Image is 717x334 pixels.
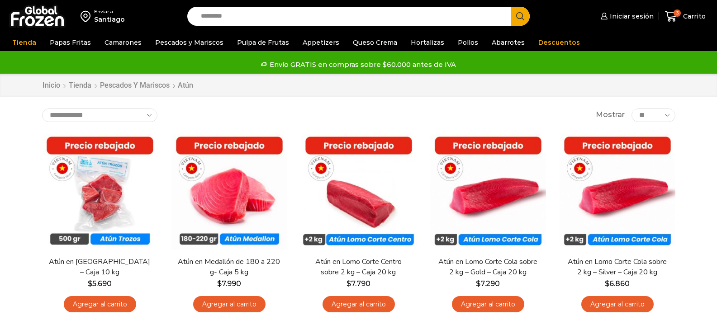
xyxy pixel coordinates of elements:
[453,34,483,51] a: Pollos
[476,279,500,288] bdi: 7.290
[663,6,708,27] a: 3 Carrito
[88,279,112,288] bdi: 5.690
[42,108,157,122] select: Pedido de la tienda
[233,34,294,51] a: Pulpa de Frutas
[298,34,344,51] a: Appetizers
[452,296,524,313] a: Agregar al carrito: “Atún en Lomo Corte Cola sobre 2 kg - Gold – Caja 20 kg”
[217,279,222,288] span: $
[681,12,706,21] span: Carrito
[68,80,92,91] a: Tienda
[45,34,95,51] a: Papas Fritas
[151,34,228,51] a: Pescados y Mariscos
[534,34,584,51] a: Descuentos
[605,279,630,288] bdi: 6.860
[94,9,125,15] div: Enviar a
[100,34,146,51] a: Camarones
[406,34,449,51] a: Hortalizas
[193,296,266,313] a: Agregar al carrito: “Atún en Medallón de 180 a 220 g- Caja 5 kg”
[8,34,41,51] a: Tienda
[64,296,136,313] a: Agregar al carrito: “Atún en Trozos - Caja 10 kg”
[177,257,281,278] a: Atún en Medallón de 180 a 220 g- Caja 5 kg
[565,257,669,278] a: Atún en Lomo Corte Cola sobre 2 kg – Silver – Caja 20 kg
[476,279,480,288] span: $
[348,34,402,51] a: Queso Crema
[217,279,241,288] bdi: 7.990
[323,296,395,313] a: Agregar al carrito: “Atún en Lomo Corte Centro sobre 2 kg - Caja 20 kg”
[94,15,125,24] div: Santiago
[178,81,193,89] h1: Atún
[608,12,654,21] span: Iniciar sesión
[42,80,193,91] nav: Breadcrumb
[605,279,609,288] span: $
[81,9,94,24] img: address-field-icon.svg
[596,110,625,120] span: Mostrar
[88,279,92,288] span: $
[674,9,681,17] span: 3
[42,80,61,91] a: Inicio
[347,279,351,288] span: $
[436,257,540,278] a: Atún en Lomo Corte Cola sobre 2 kg – Gold – Caja 20 kg
[100,80,170,91] a: Pescados y Mariscos
[306,257,410,278] a: Atún en Lomo Corte Centro sobre 2 kg – Caja 20 kg
[347,279,370,288] bdi: 7.790
[598,7,654,25] a: Iniciar sesión
[581,296,654,313] a: Agregar al carrito: “Atún en Lomo Corte Cola sobre 2 kg - Silver - Caja 20 kg”
[487,34,529,51] a: Abarrotes
[511,7,530,26] button: Search button
[47,257,152,278] a: Atún en [GEOGRAPHIC_DATA] – Caja 10 kg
